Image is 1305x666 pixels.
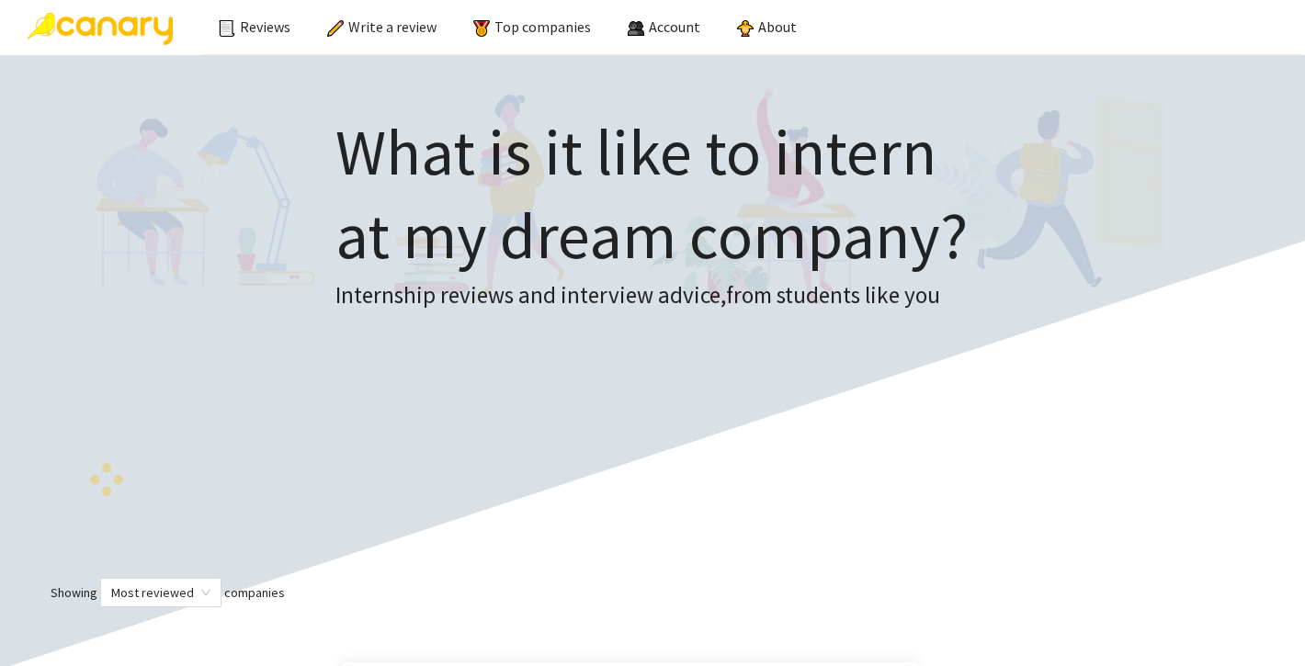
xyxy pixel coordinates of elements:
[473,17,591,36] a: Top companies
[327,17,437,36] a: Write a review
[335,195,968,276] span: at my dream company?
[649,17,700,36] span: Account
[219,17,290,36] a: Reviews
[111,579,210,606] span: Most reviewed
[335,277,968,314] h3: Internship reviews and interview advice, from students like you
[628,20,644,37] img: people.png
[18,578,1287,607] div: Showing companies
[737,17,797,36] a: About
[335,110,968,277] h1: What is it like to intern
[28,13,173,45] img: Canary Logo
